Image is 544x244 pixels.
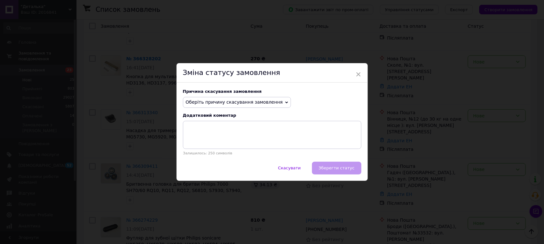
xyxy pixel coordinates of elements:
span: × [356,69,361,80]
div: Зміна статусу замовлення [177,63,368,83]
p: Залишилось: 250 символів [183,151,361,155]
div: Додатковий коментар [183,113,361,118]
button: Скасувати [271,162,307,174]
div: Причина скасування замовлення [183,89,361,94]
span: Скасувати [278,166,301,170]
span: Оберіть причину скасування замовлення [186,100,283,105]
